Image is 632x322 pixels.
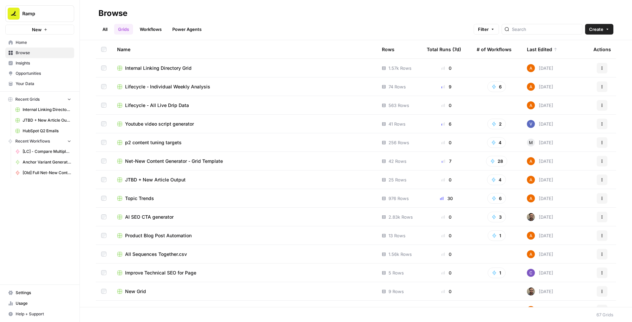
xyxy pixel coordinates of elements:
[15,138,50,144] span: Recent Workflows
[527,213,553,221] div: [DATE]
[125,269,196,276] span: Improve Technical SEO for Page
[527,306,535,314] img: i32oznjerd8hxcycc1k00ct90jt3
[589,26,603,33] span: Create
[389,158,406,164] span: 42 Rows
[477,40,512,58] div: # of Workflows
[527,194,553,202] div: [DATE]
[389,176,406,183] span: 25 Rows
[8,8,20,20] img: Ramp Logo
[487,193,506,204] button: 6
[427,269,466,276] div: 0
[16,40,71,46] span: Home
[527,64,553,72] div: [DATE]
[125,251,187,258] span: All Sequences Together.csv
[527,287,553,295] div: [DATE]
[427,288,466,295] div: 0
[527,101,535,109] img: i32oznjerd8hxcycc1k00ct90jt3
[389,288,404,295] span: 9 Rows
[168,24,206,35] a: Power Agents
[488,268,506,278] button: 1
[117,158,371,164] a: Net-New Content Generator - Grid Template
[389,195,409,202] span: 976 Rows
[5,37,74,48] a: Home
[16,290,71,296] span: Settings
[487,81,506,92] button: 6
[117,232,371,239] a: Product Blog Post Automation
[527,40,557,58] div: Last Edited
[125,158,223,164] span: Net-New Content Generator - Grid Template
[487,119,506,129] button: 2
[5,298,74,309] a: Usage
[585,24,613,35] button: Create
[5,25,74,35] button: New
[427,158,466,164] div: 7
[23,149,71,155] span: [LC] - Compare Multiple Weeks
[389,65,411,71] span: 1.57k Rows
[5,48,74,58] a: Browse
[527,83,535,91] img: i32oznjerd8hxcycc1k00ct90jt3
[5,68,74,79] a: Opportunities
[427,195,466,202] div: 30
[389,121,405,127] span: 41 Rows
[125,195,154,202] span: Topic Trends
[117,251,371,258] a: All Sequences Together.csv
[12,126,74,136] a: HubSpot Q2 Emails
[427,121,466,127] div: 6
[5,78,74,89] a: Your Data
[12,167,74,178] a: [Old] Full Net-New Content Workflow
[527,64,535,72] img: i32oznjerd8hxcycc1k00ct90jt3
[117,121,371,127] a: Youtube video script generator
[389,83,406,90] span: 74 Rows
[527,250,535,258] img: i32oznjerd8hxcycc1k00ct90jt3
[16,60,71,66] span: Insights
[527,83,553,91] div: [DATE]
[527,250,553,258] div: [DATE]
[527,157,535,165] img: i32oznjerd8hxcycc1k00ct90jt3
[16,311,71,317] span: Help + Support
[427,65,466,71] div: 0
[12,115,74,126] a: JTBD + New Article Output
[117,269,371,276] a: Improve Technical SEO for Page
[125,288,146,295] span: New Grid
[427,83,466,90] div: 9
[98,24,111,35] a: All
[427,232,466,239] div: 0
[488,230,506,241] button: 1
[23,128,71,134] span: HubSpot Q2 Emails
[527,120,535,128] img: 2tijbeq1l253n59yk5qyo2htxvbk
[117,83,371,90] a: Lifecycle - Individual Weekly Analysis
[527,101,553,109] div: [DATE]
[12,146,74,157] a: [LC] - Compare Multiple Weeks
[5,309,74,319] button: Help + Support
[125,139,182,146] span: p2 content tuning targets
[16,81,71,87] span: Your Data
[527,176,535,184] img: i32oznjerd8hxcycc1k00ct90jt3
[527,287,535,295] img: w3u4o0x674bbhdllp7qjejaf0yui
[32,26,42,33] span: New
[117,195,371,202] a: Topic Trends
[529,139,533,146] span: M
[114,24,133,35] a: Grids
[117,65,371,71] a: Internal Linking Directory Grid
[117,102,371,109] a: Lifecycle - All Live Drip Data
[125,65,192,71] span: Internal Linking Directory Grid
[389,251,412,258] span: 1.56k Rows
[117,176,371,183] a: JTBD + New Article Output
[98,8,127,19] div: Browse
[427,214,466,220] div: 0
[23,159,71,165] span: Anchor Variant Generator
[136,24,166,35] a: Workflows
[125,232,192,239] span: Product Blog Post Automation
[23,117,71,123] span: JTBD + New Article Output
[23,170,71,176] span: [Old] Full Net-New Content Workflow
[389,102,409,109] span: 563 Rows
[427,40,461,58] div: Total Runs (7d)
[527,176,553,184] div: [DATE]
[487,212,506,222] button: 3
[512,26,579,33] input: Search
[389,269,404,276] span: 5 Rows
[22,10,63,17] span: Ramp
[427,251,466,258] div: 0
[486,156,507,166] button: 28
[527,232,535,240] img: i32oznjerd8hxcycc1k00ct90jt3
